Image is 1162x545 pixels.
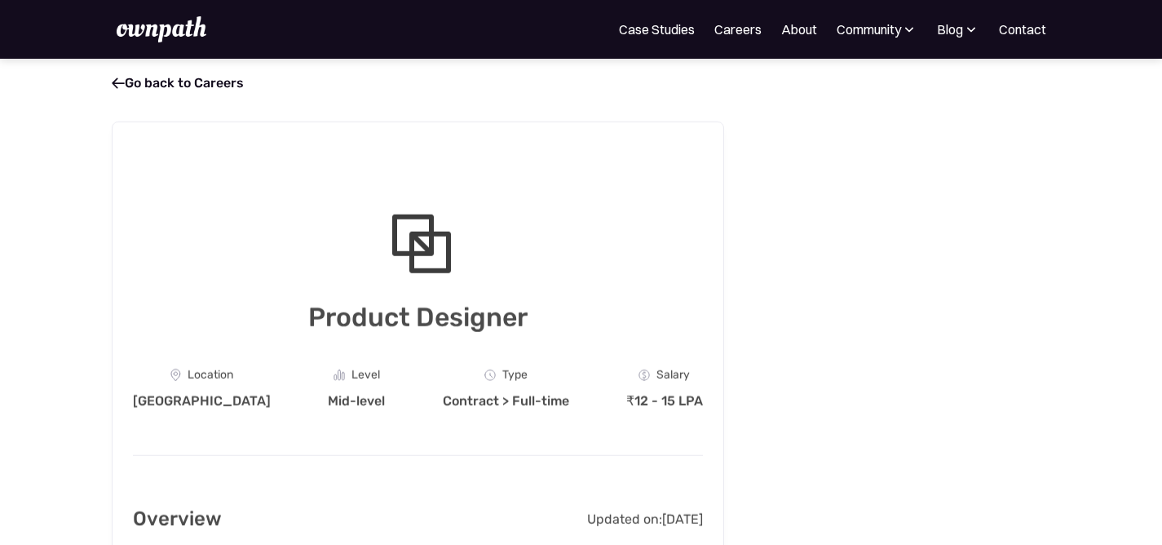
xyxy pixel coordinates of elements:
div: Blog [937,20,963,39]
img: Money Icon - Job Board X Webflow Template [638,370,650,381]
a: Go back to Careers [112,75,244,91]
img: Graph Icon - Job Board X Webflow Template [333,370,344,381]
div: [GEOGRAPHIC_DATA] [133,393,271,410]
div: Blog [937,20,979,39]
h1: Product Designer [133,299,703,336]
a: Careers [714,20,762,39]
h2: Overview [133,503,222,535]
div: Contract > Full-time [442,393,568,410]
div: Updated on: [587,511,662,527]
a: Contact [999,20,1046,39]
div: Community [837,20,917,39]
div: ₹12 - 15 LPA [625,393,702,410]
span:  [112,75,125,91]
a: Case Studies [619,20,695,39]
div: Mid-level [328,393,385,410]
div: [DATE] [662,511,703,527]
img: Clock Icon - Job Board X Webflow Template [484,370,495,381]
div: Salary [656,369,690,382]
a: About [781,20,817,39]
div: Type [501,369,527,382]
div: Location [188,369,233,382]
div: Community [837,20,901,39]
div: Level [351,369,379,382]
img: Location Icon - Job Board X Webflow Template [170,369,181,382]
